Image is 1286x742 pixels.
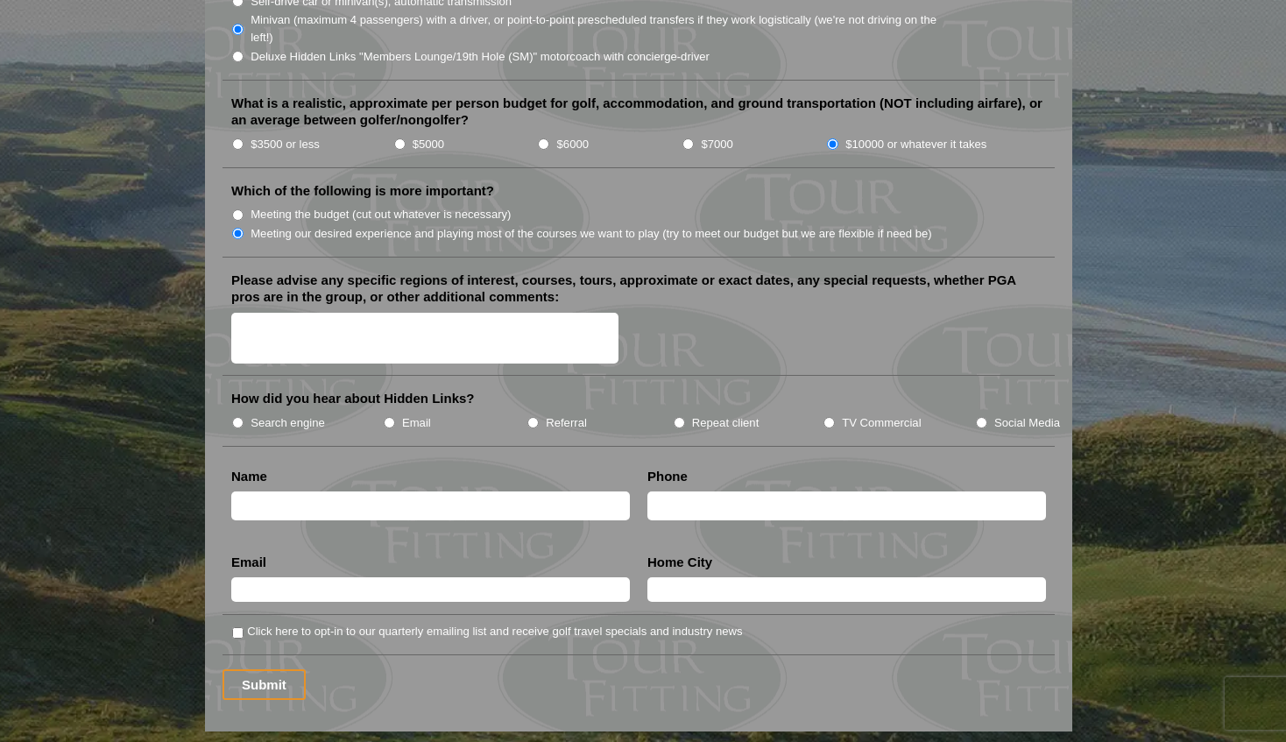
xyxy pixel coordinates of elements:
label: $7000 [701,136,732,153]
label: Meeting our desired experience and playing most of the courses we want to play (try to meet our b... [251,225,932,243]
label: $3500 or less [251,136,320,153]
label: $6000 [557,136,589,153]
input: Submit [223,669,306,700]
label: Email [231,554,266,571]
label: Which of the following is more important? [231,182,494,200]
label: How did you hear about Hidden Links? [231,390,475,407]
label: TV Commercial [842,414,921,432]
label: Search engine [251,414,325,432]
label: $10000 or whatever it takes [845,136,986,153]
label: Deluxe Hidden Links "Members Lounge/19th Hole (SM)" motorcoach with concierge-driver [251,48,710,66]
label: Meeting the budget (cut out whatever is necessary) [251,206,511,223]
label: Referral [546,414,587,432]
label: What is a realistic, approximate per person budget for golf, accommodation, and ground transporta... [231,95,1046,129]
label: Click here to opt-in to our quarterly emailing list and receive golf travel specials and industry... [247,623,742,640]
label: Minivan (maximum 4 passengers) with a driver, or point-to-point prescheduled transfers if they wo... [251,11,955,46]
label: Phone [647,468,688,485]
label: Social Media [994,414,1060,432]
label: Please advise any specific regions of interest, courses, tours, approximate or exact dates, any s... [231,272,1046,306]
label: Home City [647,554,712,571]
label: Name [231,468,267,485]
label: Email [402,414,431,432]
label: $5000 [413,136,444,153]
label: Repeat client [692,414,760,432]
